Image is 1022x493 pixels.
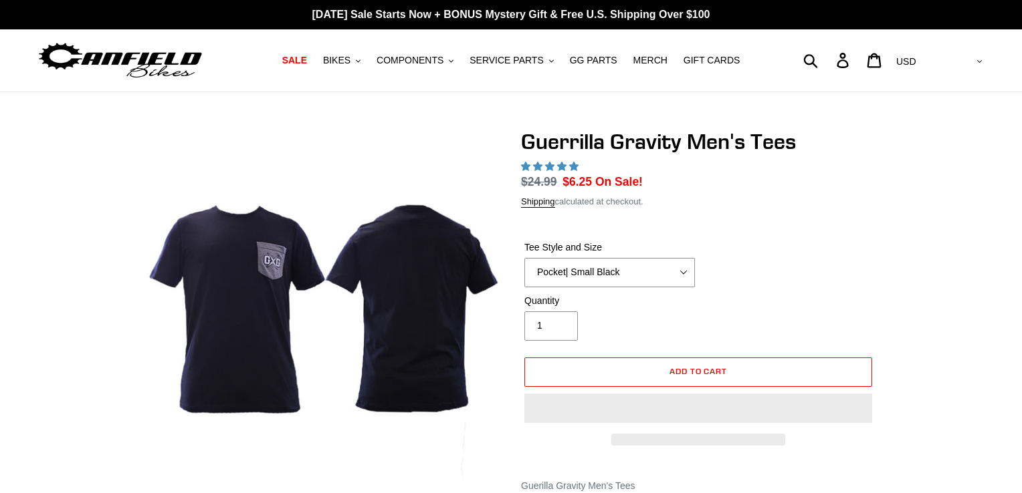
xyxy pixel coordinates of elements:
[316,51,367,69] button: BIKES
[521,195,876,208] div: calculated at checkout.
[524,240,695,255] label: Tee Style and Size
[470,55,543,66] span: SERVICE PARTS
[627,51,674,69] a: MERCH
[670,366,728,376] span: Add to cart
[563,175,592,188] span: $6.25
[570,55,617,66] span: GG PARTS
[323,55,350,66] span: BIKES
[811,45,845,75] input: Search
[563,51,624,69] a: GG PARTS
[276,51,314,69] a: SALE
[521,129,876,154] h1: Guerrilla Gravity Men's Tees
[521,161,581,172] span: 5.00 stars
[37,39,204,81] img: Canfield Bikes
[633,55,668,66] span: MERCH
[521,479,876,493] div: Guerilla Gravity Men's Tees
[684,55,740,66] span: GIFT CARDS
[149,132,498,480] img: Guerrilla Gravity Men's Tees
[524,294,695,308] label: Quantity
[463,51,560,69] button: SERVICE PARTS
[524,357,872,387] button: Add to cart
[282,55,307,66] span: SALE
[595,173,643,190] span: On Sale!
[677,51,747,69] a: GIFT CARDS
[370,51,460,69] button: COMPONENTS
[521,196,555,208] a: Shipping
[521,175,557,188] s: $24.99
[377,55,443,66] span: COMPONENTS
